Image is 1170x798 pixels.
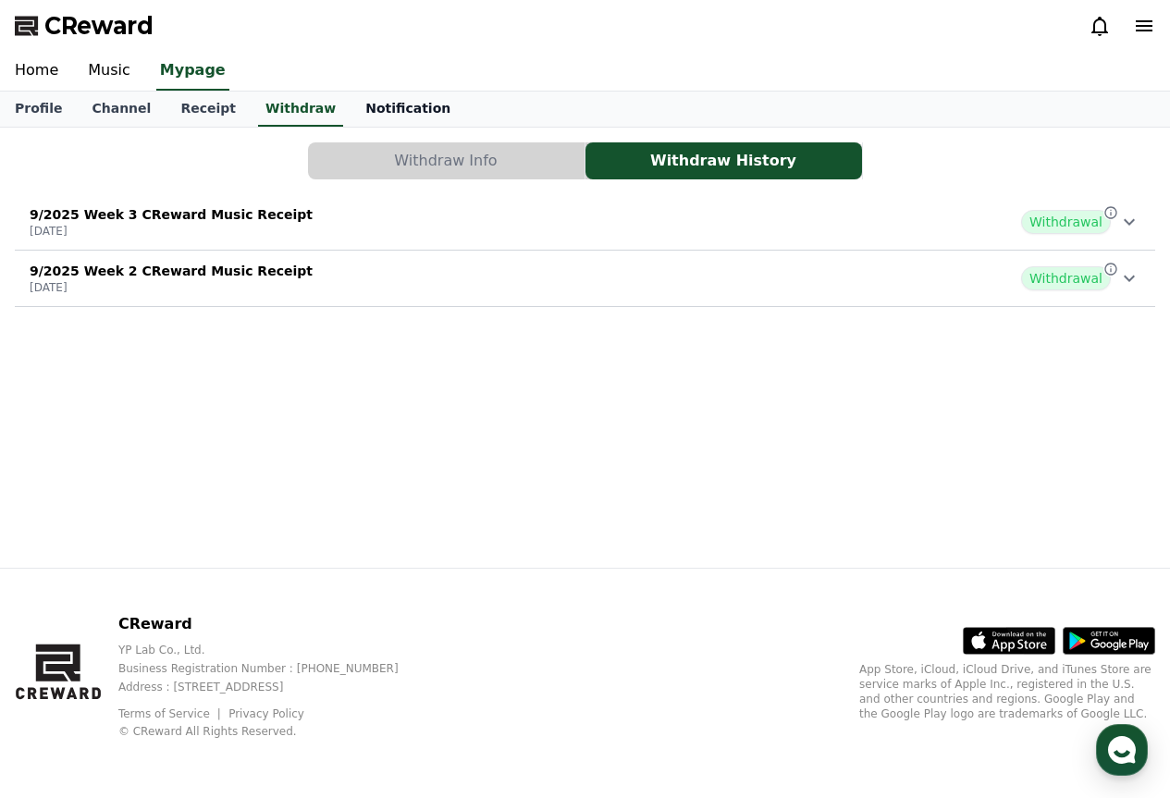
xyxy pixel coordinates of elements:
[73,52,145,91] a: Music
[15,11,154,41] a: CReward
[585,142,863,179] a: Withdraw History
[30,224,313,239] p: [DATE]
[30,280,313,295] p: [DATE]
[44,11,154,41] span: CReward
[274,614,319,629] span: Settings
[77,92,166,127] a: Channel
[30,205,313,224] p: 9/2025 Week 3 CReward Music Receipt
[118,613,428,635] p: CReward
[118,724,428,739] p: © CReward All Rights Reserved.
[228,707,304,720] a: Privacy Policy
[351,92,465,127] a: Notification
[118,661,428,676] p: Business Registration Number : [PHONE_NUMBER]
[239,586,355,632] a: Settings
[308,142,585,179] button: Withdraw Info
[1021,210,1111,234] span: Withdrawal
[156,52,229,91] a: Mypage
[166,92,251,127] a: Receipt
[118,680,428,694] p: Address : [STREET_ADDRESS]
[6,586,122,632] a: Home
[118,643,428,657] p: YP Lab Co., Ltd.
[308,142,585,179] a: Withdraw Info
[118,707,224,720] a: Terms of Service
[122,586,239,632] a: Messages
[15,251,1155,307] button: 9/2025 Week 2 CReward Music Receipt [DATE] Withdrawal
[1021,266,1111,290] span: Withdrawal
[859,662,1155,721] p: App Store, iCloud, iCloud Drive, and iTunes Store are service marks of Apple Inc., registered in ...
[15,194,1155,251] button: 9/2025 Week 3 CReward Music Receipt [DATE] Withdrawal
[258,92,343,127] a: Withdraw
[154,615,208,630] span: Messages
[47,614,80,629] span: Home
[30,262,313,280] p: 9/2025 Week 2 CReward Music Receipt
[585,142,862,179] button: Withdraw History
